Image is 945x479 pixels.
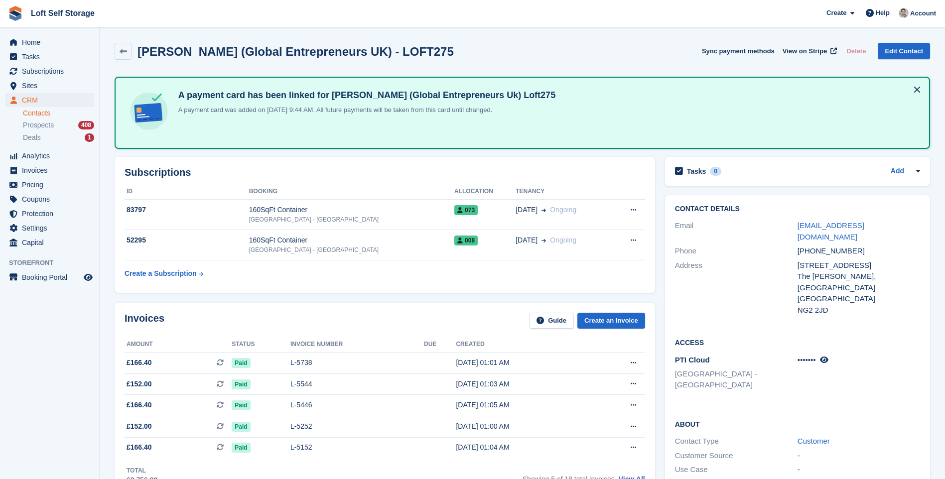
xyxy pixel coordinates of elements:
[23,133,41,142] span: Deals
[675,356,710,364] span: PTI Cloud
[249,235,454,245] div: 160SqFt Container
[127,379,152,389] span: £152.00
[125,167,645,178] h2: Subscriptions
[798,450,920,462] div: -
[232,422,250,432] span: Paid
[675,205,920,213] h2: Contact Details
[249,205,454,215] div: 160SqFt Container
[516,235,538,245] span: [DATE]
[675,450,798,462] div: Customer Source
[456,400,592,410] div: [DATE] 01:05 AM
[456,421,592,432] div: [DATE] 01:00 AM
[5,236,94,249] a: menu
[125,235,249,245] div: 52295
[23,132,94,143] a: Deals 1
[779,43,839,59] a: View on Stripe
[550,236,576,244] span: Ongoing
[22,270,82,284] span: Booking Portal
[5,50,94,64] a: menu
[290,337,424,353] th: Invoice number
[798,260,920,271] div: [STREET_ADDRESS]
[9,258,99,268] span: Storefront
[22,35,82,49] span: Home
[798,293,920,305] div: [GEOGRAPHIC_DATA]
[127,442,152,453] span: £166.40
[232,379,250,389] span: Paid
[577,313,645,329] a: Create an Invoice
[876,8,890,18] span: Help
[910,8,936,18] span: Account
[137,45,454,58] h2: [PERSON_NAME] (Global Entrepreneurs UK) - LOFT275
[232,358,250,368] span: Paid
[550,206,576,214] span: Ongoing
[5,207,94,221] a: menu
[5,192,94,206] a: menu
[798,437,830,445] a: Customer
[5,64,94,78] a: menu
[8,6,23,21] img: stora-icon-8386f47178a22dfd0bd8f6a31ec36ba5ce8667c1dd55bd0f319d3a0aa187defe.svg
[710,167,721,176] div: 0
[23,120,54,130] span: Prospects
[125,205,249,215] div: 83797
[78,121,94,129] div: 408
[82,271,94,283] a: Preview store
[23,109,94,118] a: Contacts
[127,421,152,432] span: £152.00
[675,245,798,257] div: Phone
[516,184,612,200] th: Tenancy
[290,442,424,453] div: L-5152
[5,149,94,163] a: menu
[454,184,516,200] th: Allocation
[127,400,152,410] span: £166.40
[125,264,203,283] a: Create a Subscription
[675,419,920,429] h2: About
[798,221,864,241] a: [EMAIL_ADDRESS][DOMAIN_NAME]
[290,379,424,389] div: L-5544
[125,268,197,279] div: Create a Subscription
[675,464,798,476] div: Use Case
[456,442,592,453] div: [DATE] 01:04 AM
[675,337,920,347] h2: Access
[456,379,592,389] div: [DATE] 01:03 AM
[290,358,424,368] div: L-5738
[5,35,94,49] a: menu
[798,245,920,257] div: [PHONE_NUMBER]
[5,221,94,235] a: menu
[454,236,478,245] span: 008
[454,205,478,215] span: 073
[290,400,424,410] div: L-5446
[5,270,94,284] a: menu
[249,245,454,254] div: [GEOGRAPHIC_DATA] - [GEOGRAPHIC_DATA]
[687,167,706,176] h2: Tasks
[675,220,798,242] div: Email
[232,400,250,410] span: Paid
[798,356,816,364] span: •••••••
[128,90,170,132] img: card-linked-ebf98d0992dc2aeb22e95c0e3c79077019eb2392cfd83c6a337811c24bc77127.svg
[290,421,424,432] div: L-5252
[530,313,573,329] a: Guide
[5,163,94,177] a: menu
[456,337,592,353] th: Created
[22,79,82,93] span: Sites
[675,260,798,316] div: Address
[702,43,775,59] button: Sync payment methods
[174,90,556,101] h4: A payment card has been linked for [PERSON_NAME] (Global Entrepreneurs Uk) Loft275
[22,192,82,206] span: Coupons
[675,368,798,391] li: [GEOGRAPHIC_DATA] - [GEOGRAPHIC_DATA]
[675,436,798,447] div: Contact Type
[85,133,94,142] div: 1
[174,105,523,115] p: A payment card was added on [DATE] 9:44 AM. All future payments will be taken from this card unti...
[23,120,94,130] a: Prospects 408
[125,337,232,353] th: Amount
[127,358,152,368] span: £166.40
[22,221,82,235] span: Settings
[249,215,454,224] div: [GEOGRAPHIC_DATA] - [GEOGRAPHIC_DATA]
[424,337,456,353] th: Due
[5,178,94,192] a: menu
[22,64,82,78] span: Subscriptions
[125,313,164,329] h2: Invoices
[22,50,82,64] span: Tasks
[891,166,904,177] a: Add
[826,8,846,18] span: Create
[22,163,82,177] span: Invoices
